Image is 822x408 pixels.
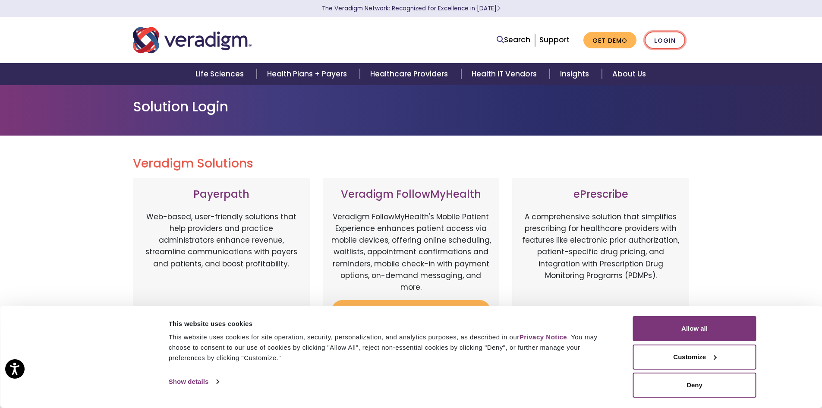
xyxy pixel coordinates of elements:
[142,211,301,302] p: Web-based, user-friendly solutions that help providers and practice administrators enhance revenu...
[133,156,690,171] h2: Veradigm Solutions
[497,34,530,46] a: Search
[645,32,685,49] a: Login
[185,63,257,85] a: Life Sciences
[169,332,614,363] div: This website uses cookies for site operation, security, personalization, and analytics purposes, ...
[550,63,602,85] a: Insights
[133,98,690,115] h1: Solution Login
[461,63,550,85] a: Health IT Vendors
[521,211,680,302] p: A comprehensive solution that simplifies prescribing for healthcare providers with features like ...
[257,63,360,85] a: Health Plans + Payers
[331,300,491,328] a: Login to Veradigm FollowMyHealth
[169,375,219,388] a: Show details
[360,63,461,85] a: Healthcare Providers
[322,4,501,13] a: The Veradigm Network: Recognized for Excellence in [DATE]Learn More
[633,316,756,341] button: Allow all
[331,211,491,293] p: Veradigm FollowMyHealth's Mobile Patient Experience enhances patient access via mobile devices, o...
[602,63,656,85] a: About Us
[583,32,636,49] a: Get Demo
[521,188,680,201] h3: ePrescribe
[142,188,301,201] h3: Payerpath
[169,319,614,329] div: This website uses cookies
[539,35,570,45] a: Support
[133,26,252,54] img: Veradigm logo
[520,333,567,341] a: Privacy Notice
[633,345,756,370] button: Customize
[497,4,501,13] span: Learn More
[633,373,756,398] button: Deny
[331,188,491,201] h3: Veradigm FollowMyHealth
